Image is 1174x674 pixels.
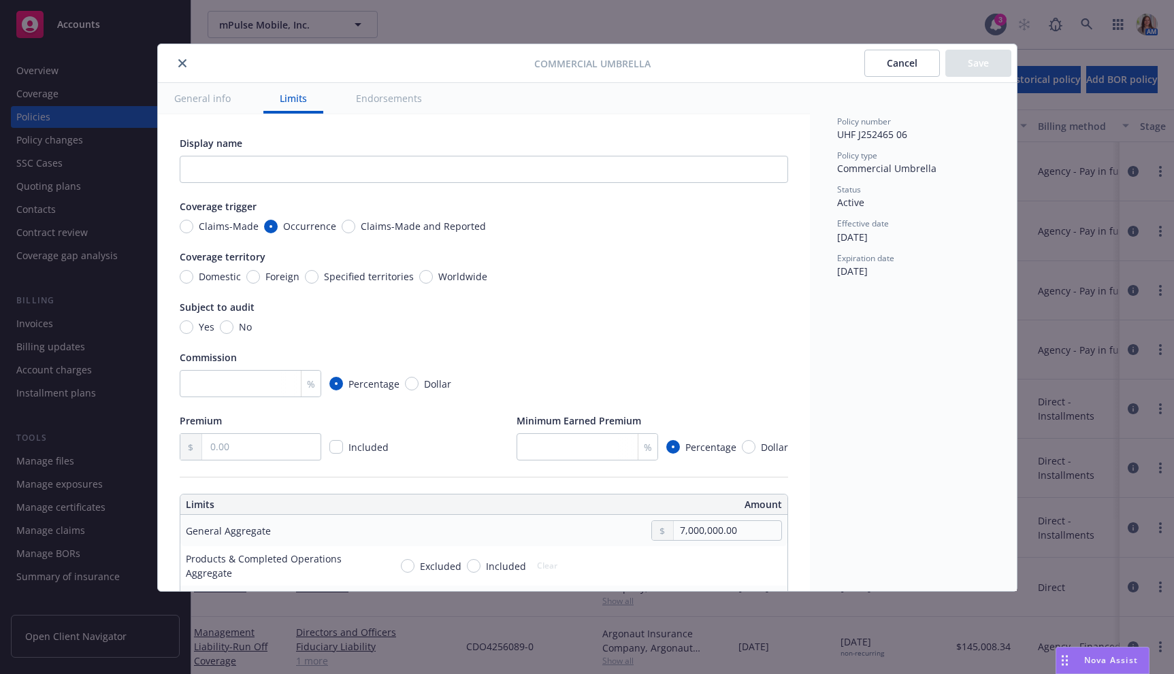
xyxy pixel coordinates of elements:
span: Premium [180,414,222,427]
input: Dollar [405,377,419,390]
span: Subject to audit [180,301,255,314]
span: Status [837,184,861,195]
span: UHF J252465 06 [837,128,907,141]
span: Percentage [685,440,736,454]
span: Specified territories [324,269,414,284]
input: Foreign [246,270,260,284]
input: Domestic [180,270,193,284]
button: Endorsements [340,83,438,114]
span: Dollar [761,440,788,454]
input: Specified territories [305,270,319,284]
span: % [307,377,315,391]
input: 0.00 [202,434,320,460]
span: Claims-Made [199,219,259,233]
span: Included [348,441,389,454]
span: Nova Assist [1084,654,1138,666]
input: 0.00 [674,521,781,540]
input: Claims-Made [180,220,193,233]
span: No [239,320,252,334]
span: Commercial Umbrella [837,162,936,175]
span: Coverage territory [180,250,265,263]
input: Included [467,559,480,573]
button: Nova Assist [1056,647,1149,674]
th: Limits [180,494,423,515]
input: Worldwide [419,270,433,284]
span: Worldwide [438,269,487,284]
span: Included [486,559,526,573]
div: Drag to move [1056,647,1073,673]
button: Cancel [864,50,940,77]
span: Policy type [837,150,877,161]
span: Yes [199,320,214,334]
span: Occurrence [283,219,336,233]
input: No [220,320,233,334]
input: Claims-Made and Reported [342,220,355,233]
span: Commercial Umbrella [534,56,651,71]
input: Dollar [742,440,755,454]
span: Minimum Earned Premium [517,414,641,427]
button: Limits [263,83,323,114]
span: Foreign [265,269,299,284]
input: Occurrence [264,220,278,233]
div: General Aggregate [186,524,271,538]
span: % [644,440,652,454]
div: Products & Completed Operations Aggregate [186,552,379,580]
input: Excluded [401,559,414,573]
span: Dollar [424,377,451,391]
span: Percentage [348,377,400,391]
button: General info [158,83,247,114]
input: Yes [180,320,193,334]
span: [DATE] [837,231,868,243]
span: [DATE] [837,265,868,277]
input: Percentage [329,377,343,390]
span: Display name [180,137,242,150]
span: Effective date [837,218,889,229]
span: Policy number [837,116,891,127]
span: Excluded [420,559,461,573]
span: Expiration date [837,252,894,264]
span: Active [837,196,864,209]
th: Amount [490,494,787,515]
span: Claims-Made and Reported [361,219,486,233]
button: close [174,55,191,71]
input: Percentage [666,440,680,454]
span: Commission [180,351,237,364]
span: Domestic [199,269,241,284]
span: Coverage trigger [180,200,257,213]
